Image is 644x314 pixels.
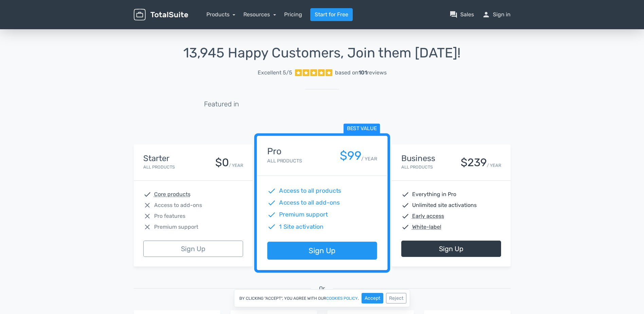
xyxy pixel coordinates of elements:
small: / YEAR [487,162,501,169]
abbr: White-label [412,223,441,231]
img: TotalSuite for WordPress [134,9,188,21]
a: Sign Up [143,241,243,257]
span: Premium support [279,210,328,219]
span: check [401,223,409,231]
span: check [143,190,151,198]
div: By clicking "Accept", you agree with our . [234,289,410,307]
span: Premium support [154,223,198,231]
span: check [267,222,276,231]
a: cookies policy [326,296,358,300]
span: Access to add-ons [154,201,202,209]
a: Start for Free [310,8,353,21]
div: $239 [461,157,487,169]
small: All Products [143,164,175,170]
span: check [401,212,409,220]
button: Accept [362,293,383,303]
span: question_answer [449,11,458,19]
h4: Pro [267,146,302,156]
span: Best value [343,124,380,134]
span: person [482,11,490,19]
div: based on reviews [335,69,387,77]
span: close [143,223,151,231]
strong: 101 [358,69,367,76]
span: 1 Site activation [279,222,324,231]
abbr: Core products [154,190,190,198]
a: personSign in [482,11,511,19]
span: Excellent 5/5 [258,69,292,77]
span: check [267,210,276,219]
a: Sign Up [401,241,501,257]
span: close [143,201,151,209]
a: Sign Up [267,242,377,260]
span: Everything in Pro [412,190,456,198]
span: check [267,187,276,195]
a: Products [206,11,236,18]
h4: Starter [143,154,175,163]
a: question_answerSales [449,11,474,19]
a: Pricing [284,11,302,19]
span: check [401,190,409,198]
a: Resources [243,11,276,18]
span: Access to all products [279,187,341,195]
h4: Business [401,154,435,163]
span: close [143,212,151,220]
span: check [401,201,409,209]
span: Or [319,284,325,293]
small: / YEAR [361,155,377,162]
h5: Featured in [204,100,239,108]
small: All Products [401,164,433,170]
span: Pro features [154,212,185,220]
span: Unlimited site activations [412,201,477,209]
span: Access to all add-ons [279,198,339,207]
abbr: Early access [412,212,444,220]
button: Reject [386,293,406,303]
h1: 13,945 Happy Customers, Join them [DATE]! [134,46,511,60]
small: / YEAR [229,162,243,169]
div: $99 [339,149,361,162]
span: check [267,198,276,207]
small: All Products [267,158,302,164]
div: $0 [215,157,229,169]
a: Excellent 5/5 based on101reviews [134,66,511,80]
